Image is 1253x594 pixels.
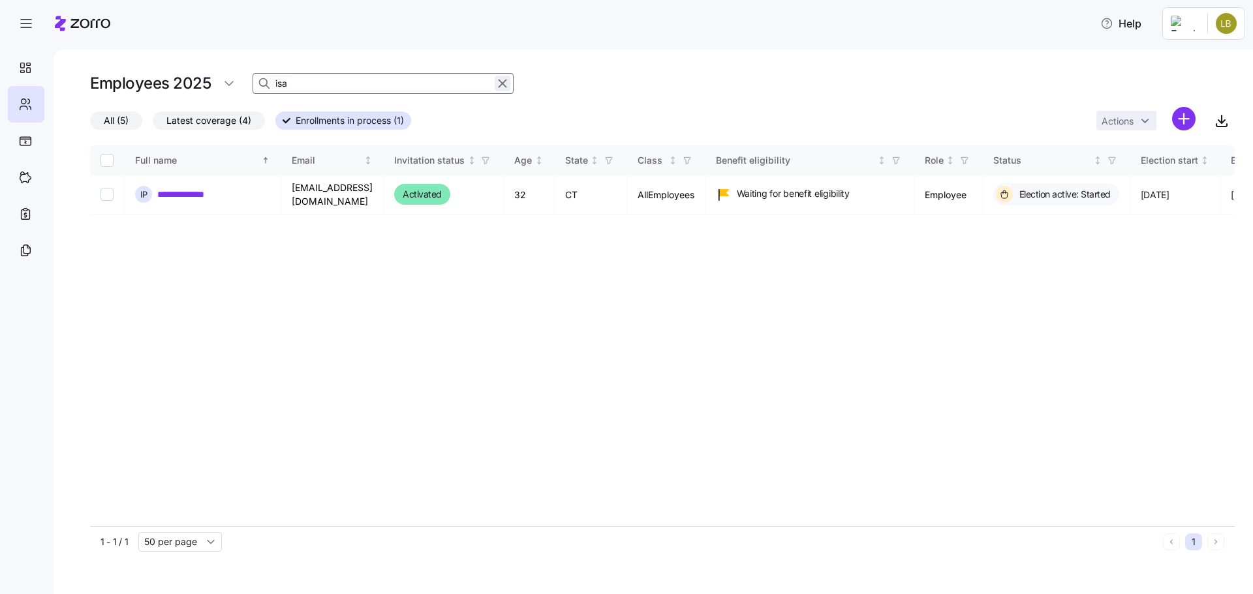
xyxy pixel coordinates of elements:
td: CT [555,175,627,215]
div: Age [514,153,532,168]
th: Benefit eligibilityNot sorted [705,145,914,175]
div: Not sorted [877,156,886,165]
span: I P [140,190,147,199]
div: Invitation status [394,153,465,168]
img: Employer logo [1171,16,1197,31]
span: All (5) [104,112,129,129]
span: Election active: Started [1015,188,1111,201]
th: Full nameSorted ascending [125,145,281,175]
span: 1 - 1 / 1 [101,535,128,548]
th: Election startNot sorted [1130,145,1221,175]
div: Not sorted [590,156,599,165]
div: Not sorted [1093,156,1102,165]
td: AllEmployees [627,175,705,215]
button: 1 [1185,533,1202,550]
div: Sorted ascending [261,156,270,165]
div: Not sorted [534,156,544,165]
div: Not sorted [467,156,476,165]
th: AgeNot sorted [504,145,555,175]
input: Search employees [253,73,514,94]
input: Select record 1 [101,188,114,201]
span: Latest coverage (4) [166,112,251,129]
img: 1af8aab67717610295fc0a914effc0fd [1216,13,1237,34]
div: Election start [1141,153,1198,168]
th: RoleNot sorted [914,145,983,175]
td: 32 [504,175,555,215]
h1: Employees 2025 [90,73,211,93]
td: Employee [914,175,983,215]
th: Invitation statusNot sorted [384,145,504,175]
div: Class [638,153,666,168]
div: Email [292,153,362,168]
th: StateNot sorted [555,145,627,175]
span: Activated [403,186,442,202]
span: Actions [1102,117,1134,126]
span: Enrollments in process (1) [296,112,404,129]
div: Not sorted [946,156,955,165]
input: Select all records [101,154,114,167]
button: Next page [1207,533,1224,550]
button: Previous page [1163,533,1180,550]
td: [EMAIL_ADDRESS][DOMAIN_NAME] [281,175,384,215]
span: Help [1100,16,1141,31]
div: Role [925,153,944,168]
th: EmailNot sorted [281,145,384,175]
div: Not sorted [668,156,677,165]
div: Not sorted [1200,156,1209,165]
span: Waiting for benefit eligibility [737,187,850,200]
span: [DATE] [1141,188,1169,201]
svg: add icon [1172,107,1196,130]
button: Actions [1096,111,1156,130]
div: Benefit eligibility [716,153,875,168]
div: Full name [135,153,259,168]
div: Status [993,153,1091,168]
div: State [565,153,588,168]
th: ClassNot sorted [627,145,705,175]
th: StatusNot sorted [983,145,1130,175]
div: Not sorted [364,156,373,165]
button: Help [1090,10,1152,37]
